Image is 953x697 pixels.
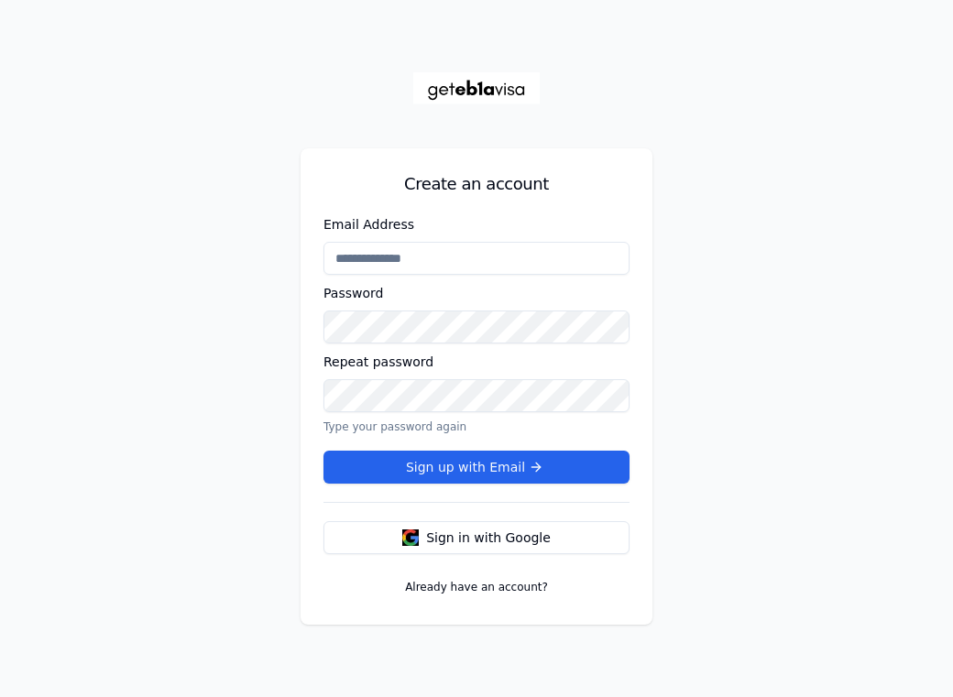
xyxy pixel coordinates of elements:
img: geteb1avisa logo [412,72,541,104]
label: Email Address [323,217,414,232]
a: Home Page [412,72,541,104]
a: Already have an account? [394,572,559,602]
label: Password [323,286,383,300]
label: Repeat password [323,354,433,369]
button: Sign in with Google [323,521,630,554]
h5: Create an account [404,171,549,197]
p: Type your password again [323,419,630,441]
img: google logo [402,529,419,546]
span: Sign in with Google [426,528,551,547]
button: Sign up with Email [323,451,630,484]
